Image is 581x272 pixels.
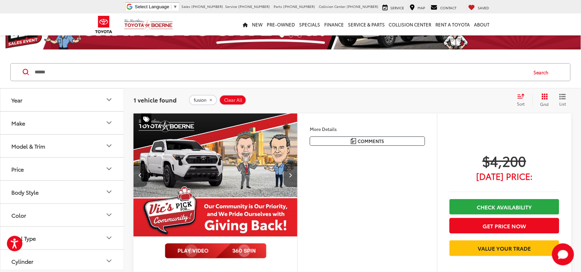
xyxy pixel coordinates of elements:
div: Cylinder [105,257,113,265]
span: [PHONE_NUMBER] [191,4,223,9]
span: Comments [358,138,384,144]
a: Home [241,13,250,35]
a: Service [381,4,406,11]
a: Value Your Trade [450,240,559,256]
div: Make [11,120,25,126]
button: Get Price Now [450,218,559,233]
div: Model & Trim [105,142,113,150]
div: Year [11,97,22,103]
span: List [559,101,566,107]
a: My Saved Vehicles [467,4,491,11]
img: Comments [351,138,356,144]
span: Collision Center [319,4,346,9]
div: Price [105,165,113,173]
div: Fuel Type [105,234,113,242]
span: Clear All [224,97,242,103]
div: Price [11,166,24,172]
a: Specials [297,13,322,35]
span: [PHONE_NUMBER] [347,4,378,9]
span: fusion [194,97,207,103]
span: Select Language [135,4,169,9]
button: Search [527,64,559,81]
span: Service [391,5,404,10]
button: PricePrice [0,158,124,180]
span: [DATE] Price: [450,173,559,179]
img: full motion video [165,243,266,259]
div: Fuel Type [11,235,36,241]
div: Body Style [11,189,39,195]
img: 2016 Ford Fusion Hybrid SE [133,113,298,237]
button: List View [554,93,571,107]
a: Service & Parts: Opens in a new tab [346,13,387,35]
button: YearYear [0,89,124,111]
div: 2016 Ford Fusion Hybrid SE 4 [133,113,298,237]
a: Contact [429,4,458,11]
button: Body StyleBody Style [0,181,124,203]
div: Make [105,119,113,127]
button: Fuel TypeFuel Type [0,227,124,249]
div: Color [11,212,26,218]
a: About [472,13,492,35]
a: Check Availability [450,199,559,215]
a: Rent a Toyota [434,13,472,35]
div: Color [105,211,113,219]
a: New [250,13,265,35]
a: Collision Center [387,13,434,35]
button: Model & TrimModel & Trim [0,135,124,157]
button: Clear All [219,95,246,105]
img: Toyota [91,13,117,36]
span: ▼ [173,4,178,9]
span: Service [225,4,237,9]
img: Vic Vaughan Toyota of Boerne [124,19,173,31]
button: Previous image [134,163,147,187]
button: Grid View [532,93,554,107]
span: [PHONE_NUMBER] [283,4,315,9]
button: ColorColor [0,204,124,226]
div: Cylinder [11,258,33,264]
a: Select Language​ [135,4,178,9]
a: Pre-Owned [265,13,297,35]
h4: More Details [310,127,425,131]
svg: Start Chat [552,243,574,265]
span: Sales [181,4,190,9]
a: Finance [322,13,346,35]
button: MakeMake [0,112,124,134]
span: Sort [517,101,525,107]
span: $4,200 [450,152,559,169]
input: Search by Make, Model, or Keyword [34,64,527,80]
div: Model & Trim [11,143,45,149]
div: Body Style [105,188,113,196]
button: Toggle Chat Window [552,243,574,265]
span: Grid [540,101,549,107]
span: [PHONE_NUMBER] [238,4,270,9]
button: Select sort value [514,93,532,107]
span: 1 vehicle found [134,96,177,104]
span: Map [418,5,425,10]
div: Year [105,96,113,104]
span: Special [141,113,151,127]
button: Comments [310,137,425,146]
a: Map [408,4,427,11]
button: Next image [284,163,297,187]
a: 2016 Ford Fusion Hybrid SE2016 Ford Fusion Hybrid SE2016 Ford Fusion Hybrid SE2016 Ford Fusion Hy... [133,113,298,237]
span: Contact [441,5,457,10]
button: remove fusion [189,95,217,105]
span: Saved [478,5,489,10]
span: Parts [274,4,282,9]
